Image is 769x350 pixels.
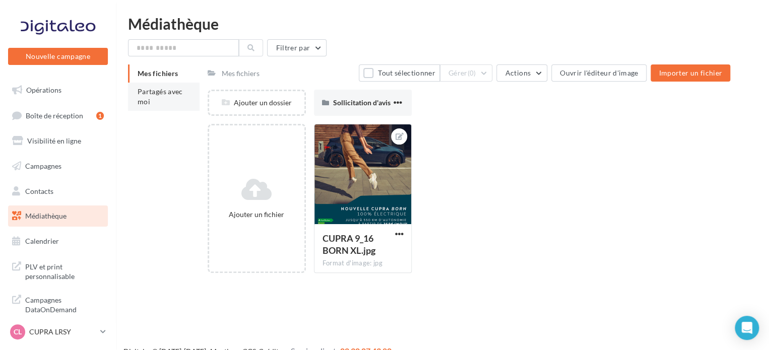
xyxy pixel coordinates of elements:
span: Actions [505,68,530,77]
button: Nouvelle campagne [8,48,108,65]
div: Ajouter un dossier [209,98,304,108]
span: Visibilité en ligne [27,136,81,145]
span: Opérations [26,86,61,94]
a: Contacts [6,181,110,202]
button: Filtrer par [267,39,327,56]
div: Open Intercom Messenger [735,316,759,340]
button: Importer un fichier [651,64,730,82]
a: PLV et print personnalisable [6,256,110,286]
div: Format d'image: jpg [323,259,404,268]
a: Opérations [6,80,110,101]
a: Visibilité en ligne [6,130,110,152]
div: Mes fichiers [222,68,260,79]
span: Médiathèque [25,212,67,220]
span: Mes fichiers [138,69,178,78]
div: Médiathèque [128,16,757,31]
span: Sollicitation d'avis [333,98,391,107]
span: Boîte de réception [26,111,83,119]
a: Campagnes [6,156,110,177]
span: Importer un fichier [659,68,722,77]
p: CUPRA LRSY [29,327,96,337]
span: (0) [468,69,476,77]
button: Gérer(0) [440,64,493,82]
div: Ajouter un fichier [213,209,300,220]
span: Campagnes [25,162,61,170]
span: CL [14,327,22,337]
div: 1 [96,112,104,120]
a: Campagnes DataOnDemand [6,289,110,319]
span: Calendrier [25,237,59,245]
a: Calendrier [6,231,110,252]
span: Campagnes DataOnDemand [25,293,104,315]
a: Médiathèque [6,205,110,227]
a: Boîte de réception1 [6,105,110,126]
span: PLV et print personnalisable [25,260,104,282]
button: Ouvrir l'éditeur d'image [551,64,647,82]
span: Partagés avec moi [138,87,183,106]
a: CL CUPRA LRSY [8,322,108,341]
button: Tout sélectionner [359,64,439,82]
button: Actions [496,64,547,82]
span: Contacts [25,186,53,195]
span: CUPRA 9_16 BORN XL.jpg [323,233,375,256]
